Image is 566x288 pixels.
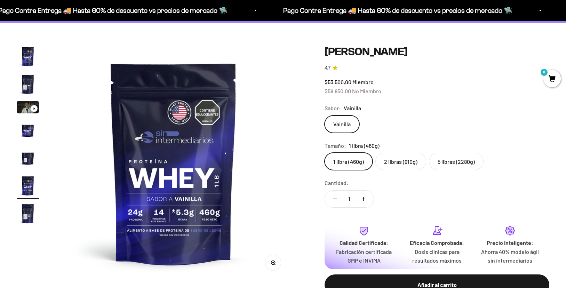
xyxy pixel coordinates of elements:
img: Proteína Whey - Vainilla [17,202,39,225]
img: Proteína Whey - Vainilla [17,73,39,95]
strong: Eficacia Comprobada: [410,239,464,246]
img: Proteína Whey - Vainilla [56,45,291,281]
p: Dosis clínicas para resultados máximos [406,247,468,265]
span: 1 libra (460g) [349,141,380,150]
legend: Tamaño: [325,141,346,150]
p: Fabricación certificada GMP e INVIMA [333,247,395,265]
p: Ahorra 40% modelo ágil sin intermediarios [479,247,541,265]
img: Proteína Whey - Vainilla [17,45,39,67]
button: Ir al artículo 7 [17,202,39,227]
img: Proteína Whey - Vainilla [17,175,39,197]
span: $53.500,00 [325,79,351,85]
button: Reducir cantidad [325,191,345,207]
a: 4.74.7 de 5.0 estrellas [325,64,549,72]
strong: Precio Inteligente: [487,239,533,246]
a: 0 [543,75,561,83]
span: 4.7 [325,64,330,72]
button: Ir al artículo 5 [17,147,39,171]
button: Ir al artículo 2 [17,73,39,97]
span: Vainilla [344,104,361,113]
span: Miembro [352,79,374,85]
mark: 0 [540,68,548,77]
span: $58.850,00 [325,88,351,94]
img: Proteína Whey - Vainilla [17,119,39,141]
p: Pago Contra Entrega 🚚 Hasta 60% de descuento vs precios de mercado 🛸 [263,5,492,16]
button: Ir al artículo 1 [17,45,39,70]
h1: [PERSON_NAME] [325,45,549,58]
legend: Sabor: [325,104,341,113]
button: Ir al artículo 6 [17,175,39,199]
span: No Miembro [352,88,381,94]
strong: Calidad Certificada: [340,239,388,246]
button: Ir al artículo 4 [17,119,39,143]
img: Proteína Whey - Vainilla [17,147,39,169]
label: Cantidad: [325,178,349,187]
button: Aumentar cantidad [353,191,374,207]
button: Ir al artículo 3 [17,101,39,115]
